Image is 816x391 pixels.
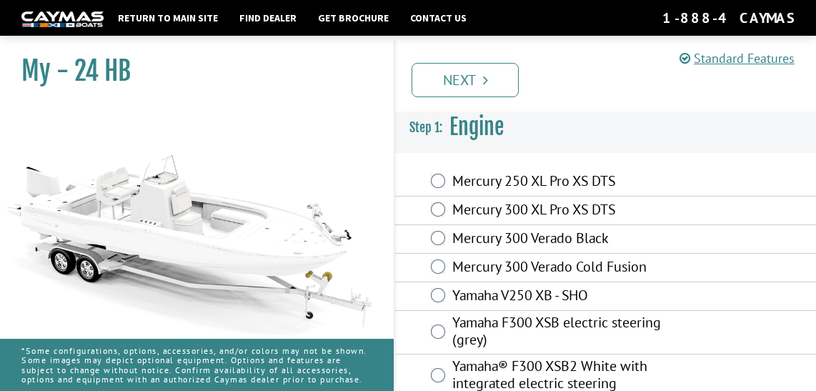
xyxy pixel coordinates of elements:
img: white-logo-c9c8dbefe5ff5ceceb0f0178aa75bf4bb51f6bca0971e226c86eb53dfe498488.png [21,11,104,26]
a: Find Dealer [232,9,304,27]
a: Contact Us [403,9,474,27]
a: Standard Features [680,50,795,66]
label: Mercury 300 XL Pro XS DTS [452,201,670,222]
label: Yamaha F300 XSB electric steering (grey) [452,314,670,352]
a: Next [412,63,519,97]
h3: Engine [395,101,816,154]
label: Yamaha V250 XB - SHO [452,287,670,307]
a: Return to main site [111,9,225,27]
div: 1-888-4CAYMAS [662,9,795,27]
p: *Some configurations, options, accessories, and/or colors may not be shown. Some images may depic... [21,339,372,391]
ul: Pagination [408,61,816,97]
label: Mercury 300 Verado Black [452,229,670,250]
h1: My - 24 HB [21,55,358,87]
label: Mercury 250 XL Pro XS DTS [452,172,670,193]
label: Mercury 300 Verado Cold Fusion [452,258,670,279]
a: Get Brochure [311,9,396,27]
